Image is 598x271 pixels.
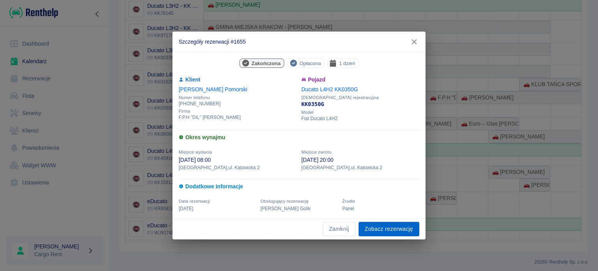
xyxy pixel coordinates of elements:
button: Zamknij [323,222,355,236]
h2: Szczegóły rezerwacji #1655 [172,32,426,52]
p: [PHONE_NUMBER] [179,100,297,107]
p: [DATE] 20:00 [301,156,419,164]
span: Zakończona [248,59,284,67]
p: [PERSON_NAME] Golik [260,205,338,212]
a: Ducato L4H2 KK0350G [301,86,358,92]
h6: Klient [179,76,297,84]
a: Zobacz rezerwację [359,222,419,236]
span: 1 dzień [336,59,359,67]
p: Fiat Ducato L4H2 [301,115,419,122]
span: Numer telefonu [179,95,297,100]
p: [GEOGRAPHIC_DATA] , ul. Katowicka 2 [179,164,297,171]
p: [DATE] 08:00 [179,156,297,164]
span: Miejsce wydania [179,150,212,154]
span: Opłacona [296,59,324,67]
span: Obsługujący rezerwację [260,199,309,204]
p: KK0350G [301,100,419,108]
p: Panel [342,205,419,212]
span: Żrodło [342,199,355,204]
p: F.P.H "DIL" [PERSON_NAME] [179,114,297,121]
p: [DATE] [179,205,256,212]
span: Data rezerwacji [179,199,210,204]
span: [DEMOGRAPHIC_DATA] rejestracyjna [301,95,419,100]
span: Model [301,110,419,115]
h6: Okres wynajmu [179,133,419,142]
span: Firma [179,109,297,114]
span: Miejsce zwrotu [301,150,331,154]
a: [PERSON_NAME] Pomorski [179,86,247,92]
h6: Pojazd [301,76,419,84]
p: [GEOGRAPHIC_DATA] , ul. Katowicka 2 [301,164,419,171]
h6: Dodatkowe informacje [179,182,419,191]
